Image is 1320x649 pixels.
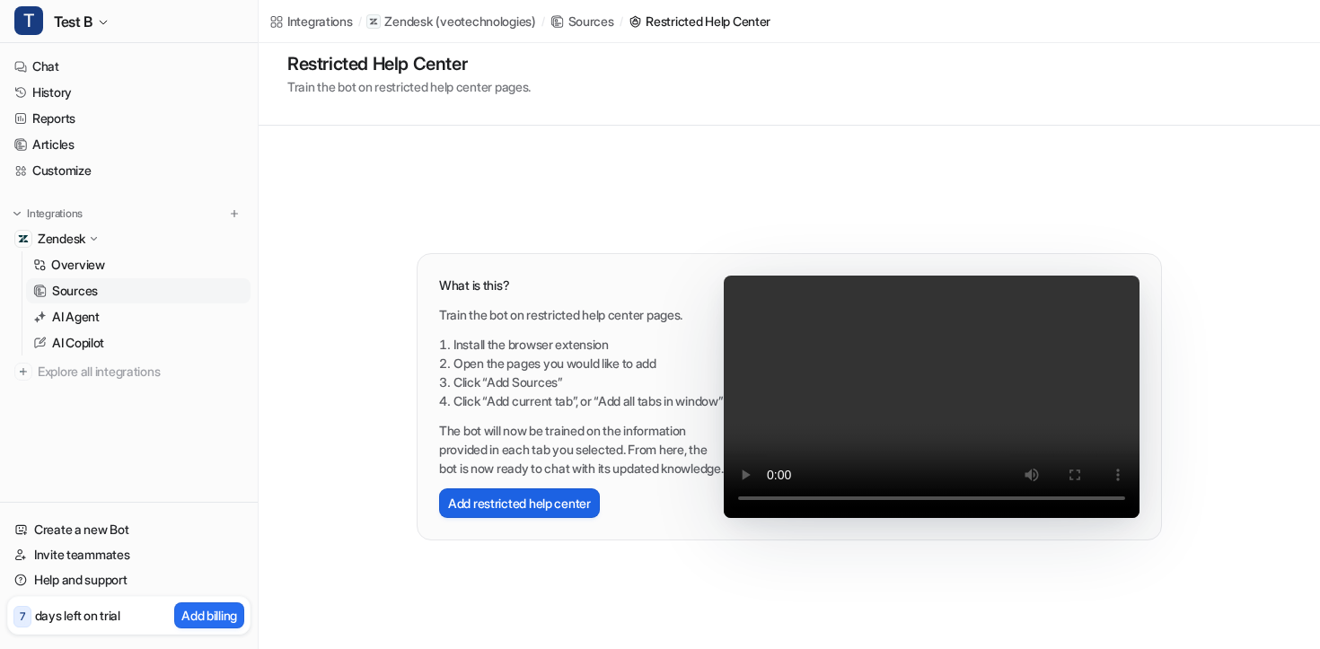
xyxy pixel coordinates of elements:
[181,606,237,625] p: Add billing
[7,54,251,79] a: Chat
[7,567,251,592] a: Help and support
[14,6,43,35] span: T
[366,13,535,31] a: Zendesk(veotechnologies)
[14,363,32,381] img: explore all integrations
[620,13,623,30] span: /
[52,334,104,352] p: AI Copilot
[541,13,545,30] span: /
[52,282,98,300] p: Sources
[628,12,770,31] a: Restricted Help Center
[439,276,724,294] h3: What is this?
[724,276,1140,518] video: Your browser does not support the video tag.
[7,80,251,105] a: History
[439,305,724,324] p: Train the bot on restricted help center pages.
[54,9,92,34] span: Test B
[7,205,88,223] button: Integrations
[7,106,251,131] a: Reports
[439,421,724,478] li: The bot will now be trained on the information provided in each tab you selected. From here, the ...
[51,256,105,274] p: Overview
[436,13,535,31] p: ( veotechnologies )
[26,278,251,303] a: Sources
[7,132,251,157] a: Articles
[228,207,241,220] img: menu_add.svg
[646,12,770,31] div: Restricted Help Center
[38,357,243,386] span: Explore all integrations
[453,335,724,354] li: Install the browser extension
[287,50,531,77] h1: Restricted Help Center
[439,488,600,518] button: Add restricted help center
[7,517,251,542] a: Create a new Bot
[7,158,251,183] a: Customize
[52,308,100,326] p: AI Agent
[453,354,724,373] li: Open the pages you would like to add
[38,230,85,248] p: Zendesk
[26,304,251,329] a: AI Agent
[453,391,724,410] li: Click “Add current tab”, or “Add all tabs in window”
[384,13,432,31] p: Zendesk
[568,12,614,31] div: Sources
[35,606,120,625] p: days left on trial
[26,330,251,355] a: AI Copilot
[18,233,29,244] img: Zendesk
[11,207,23,220] img: expand menu
[358,13,362,30] span: /
[269,12,353,31] a: Integrations
[550,12,614,31] a: Sources
[27,206,83,221] p: Integrations
[20,609,25,625] p: 7
[26,252,251,277] a: Overview
[7,542,251,567] a: Invite teammates
[287,77,531,96] p: Train the bot on restricted help center pages.
[174,602,244,628] button: Add billing
[287,12,353,31] div: Integrations
[453,373,724,391] li: Click “Add Sources”
[7,359,251,384] a: Explore all integrations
